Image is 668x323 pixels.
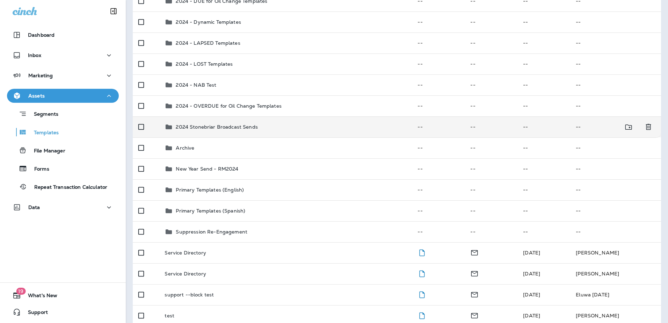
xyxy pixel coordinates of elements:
[465,200,517,221] td: --
[412,158,465,179] td: --
[570,137,661,158] td: --
[523,250,540,256] span: Priscilla Valverde
[7,89,119,103] button: Assets
[517,179,570,200] td: --
[517,53,570,74] td: --
[465,137,517,158] td: --
[517,95,570,116] td: --
[470,312,479,318] span: Email
[641,120,655,134] button: Delete
[570,284,661,305] td: Eluwa [DATE]
[412,12,465,33] td: --
[165,313,174,318] p: test
[465,221,517,242] td: --
[465,158,517,179] td: --
[570,12,661,33] td: --
[570,116,633,137] td: --
[165,250,206,256] p: Service Directory
[517,158,570,179] td: --
[176,19,241,25] p: 2024 - Dynamic Templates
[465,74,517,95] td: --
[28,52,41,58] p: Inbox
[417,291,426,297] span: Draft
[27,130,59,136] p: Templates
[570,179,661,200] td: --
[465,179,517,200] td: --
[27,148,65,155] p: File Manager
[7,179,119,194] button: Repeat Transaction Calculator
[570,263,661,284] td: [PERSON_NAME]
[7,288,119,302] button: 19What's New
[176,166,238,172] p: New Year Send - RM2024
[21,309,48,318] span: Support
[7,125,119,139] button: Templates
[517,12,570,33] td: --
[7,48,119,62] button: Inbox
[176,124,257,130] p: 2024 Stonebriar Broadcast Sends
[465,95,517,116] td: --
[412,95,465,116] td: --
[412,179,465,200] td: --
[27,184,107,191] p: Repeat Transaction Calculator
[7,200,119,214] button: Data
[104,4,123,18] button: Collapse Sidebar
[470,270,479,276] span: Email
[412,137,465,158] td: --
[28,93,45,99] p: Assets
[517,33,570,53] td: --
[523,313,540,319] span: Priscilla Valverde
[176,145,194,151] p: Archive
[16,288,26,295] span: 19
[21,293,57,301] span: What's New
[27,111,58,118] p: Segments
[28,204,40,210] p: Data
[7,69,119,82] button: Marketing
[28,73,53,78] p: Marketing
[570,200,661,221] td: --
[176,61,233,67] p: 2024 - LOST Templates
[570,242,661,263] td: [PERSON_NAME]
[470,291,479,297] span: Email
[517,137,570,158] td: --
[465,33,517,53] td: --
[176,40,240,46] p: 2024 - LAPSED Templates
[412,53,465,74] td: --
[176,229,247,235] p: Suppression Re-Engagement
[7,28,119,42] button: Dashboard
[7,161,119,176] button: Forms
[165,271,206,277] p: Service Directory
[465,116,517,137] td: --
[7,143,119,158] button: File Manager
[28,32,55,38] p: Dashboard
[570,53,661,74] td: --
[523,271,540,277] span: Jason Munk
[465,12,517,33] td: --
[517,116,570,137] td: --
[465,53,517,74] td: --
[417,270,426,276] span: Draft
[176,187,244,193] p: Primary Templates (English)
[412,221,465,242] td: --
[622,120,636,134] button: Move to folder
[176,82,216,88] p: 2024 - NAB Test
[570,95,661,116] td: --
[570,221,661,242] td: --
[570,74,661,95] td: --
[412,74,465,95] td: --
[176,208,245,214] p: Primary Templates (Spanish)
[176,103,281,109] p: 2024 - OVERDUE for Oil Change Templates
[517,221,570,242] td: --
[165,292,214,297] p: support --block test
[570,33,661,53] td: --
[517,200,570,221] td: --
[570,158,661,179] td: --
[470,249,479,255] span: Email
[7,305,119,319] button: Support
[417,249,426,255] span: Draft
[7,106,119,121] button: Segments
[412,33,465,53] td: --
[517,74,570,95] td: --
[417,312,426,318] span: Draft
[412,116,465,137] td: --
[523,292,540,298] span: Jared Rich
